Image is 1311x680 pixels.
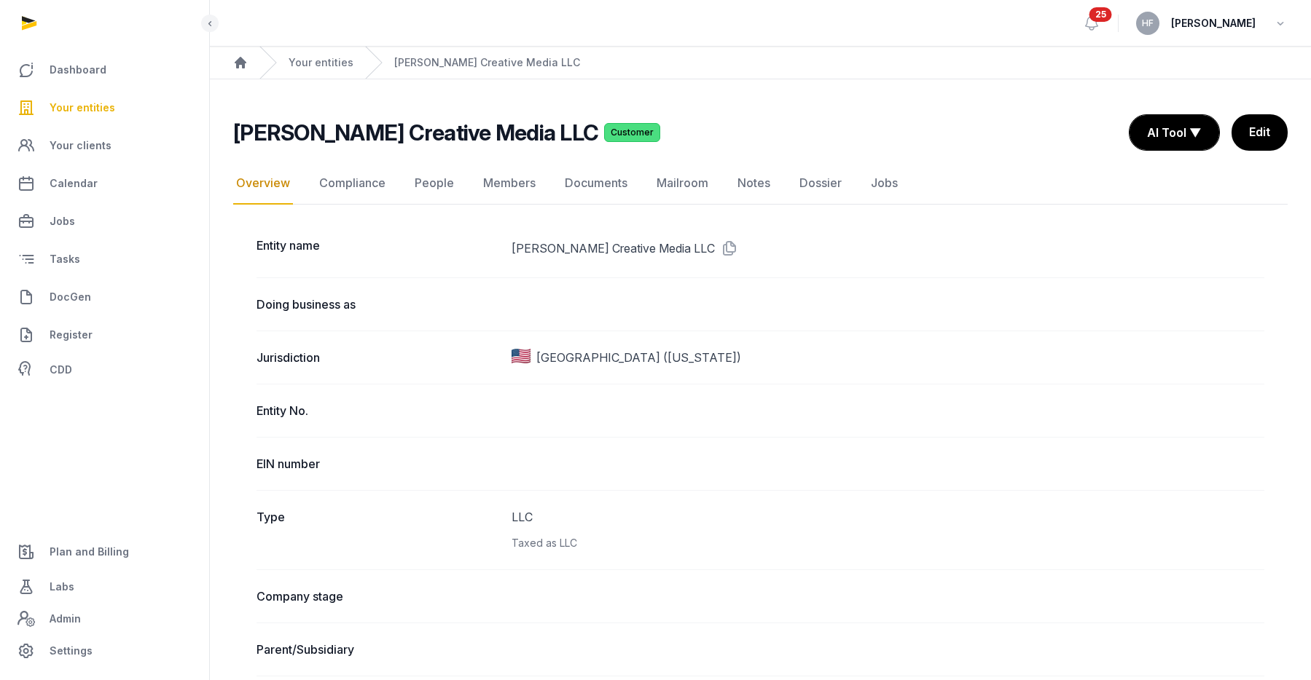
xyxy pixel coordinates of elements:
nav: Tabs [233,162,1288,205]
a: CDD [12,355,197,384]
span: Admin [50,610,81,628]
a: Edit [1232,114,1288,151]
dt: EIN number [257,455,500,473]
dt: Type [257,508,500,552]
a: Jobs [12,204,197,239]
span: [GEOGRAPHIC_DATA] ([US_STATE]) [536,349,741,366]
a: Settings [12,633,197,668]
span: Register [50,326,93,344]
a: Your clients [12,128,197,163]
a: Your entities [12,90,197,125]
button: AI Tool ▼ [1130,115,1219,150]
button: HF [1136,12,1159,35]
dt: Entity name [257,237,500,260]
span: Calendar [50,175,98,192]
span: Your clients [50,137,111,154]
span: Settings [50,642,93,660]
a: Plan and Billing [12,534,197,569]
h2: [PERSON_NAME] Creative Media LLC [233,119,598,146]
span: Jobs [50,213,75,230]
a: Jobs [868,162,901,205]
a: DocGen [12,280,197,315]
a: Your entities [289,55,353,70]
a: Compliance [316,162,388,205]
span: Tasks [50,250,80,268]
a: [PERSON_NAME] Creative Media LLC [394,55,580,70]
span: [PERSON_NAME] [1171,15,1256,32]
span: Plan and Billing [50,543,129,561]
span: 25 [1089,7,1112,22]
dd: [PERSON_NAME] Creative Media LLC [512,237,1264,260]
a: Documents [562,162,630,205]
div: Taxed as LLC [512,534,1264,552]
a: Dashboard [12,52,197,87]
span: DocGen [50,288,91,306]
nav: Breadcrumb [210,47,1311,79]
span: Customer [604,123,660,142]
dt: Entity No. [257,402,500,419]
a: Admin [12,604,197,633]
dt: Jurisdiction [257,349,500,366]
dt: Parent/Subsidiary [257,641,500,658]
dd: LLC [512,508,1264,552]
a: Notes [735,162,773,205]
a: Dossier [797,162,845,205]
a: Calendar [12,166,197,201]
a: People [412,162,457,205]
a: Register [12,317,197,352]
span: Labs [50,578,74,596]
a: Mailroom [654,162,711,205]
dt: Doing business as [257,296,500,313]
span: CDD [50,361,72,379]
a: Labs [12,569,197,604]
span: Dashboard [50,61,106,79]
span: Your entities [50,99,115,116]
a: Tasks [12,242,197,277]
dt: Company stage [257,588,500,605]
a: Overview [233,162,293,205]
span: HF [1142,19,1154,28]
a: Members [480,162,539,205]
